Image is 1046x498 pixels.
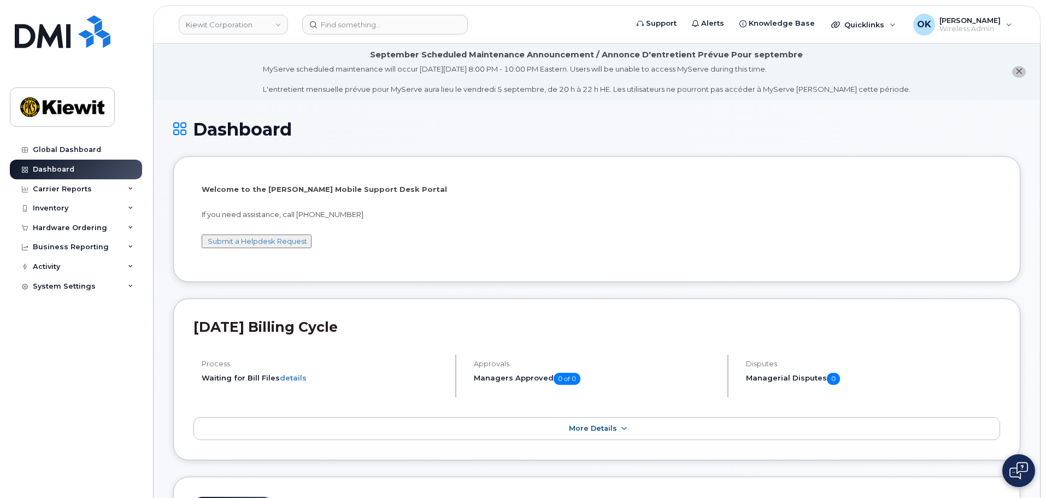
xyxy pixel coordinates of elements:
[554,373,580,385] span: 0 of 0
[193,319,1000,335] h2: [DATE] Billing Cycle
[474,373,718,385] h5: Managers Approved
[263,64,910,95] div: MyServe scheduled maintenance will occur [DATE][DATE] 8:00 PM - 10:00 PM Eastern. Users will be u...
[746,360,1000,368] h4: Disputes
[202,235,312,248] button: Submit a Helpdesk Request
[1009,462,1028,479] img: Open chat
[173,120,1020,139] h1: Dashboard
[202,373,446,383] li: Waiting for Bill Files
[827,373,840,385] span: 0
[474,360,718,368] h4: Approvals
[746,373,1000,385] h5: Managerial Disputes
[370,49,803,61] div: September Scheduled Maintenance Announcement / Annonce D'entretient Prévue Pour septembre
[280,373,307,382] a: details
[202,209,992,220] p: If you need assistance, call [PHONE_NUMBER]
[1012,66,1026,78] button: close notification
[569,424,617,432] span: More Details
[208,237,307,245] a: Submit a Helpdesk Request
[202,184,992,195] p: Welcome to the [PERSON_NAME] Mobile Support Desk Portal
[202,360,446,368] h4: Process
